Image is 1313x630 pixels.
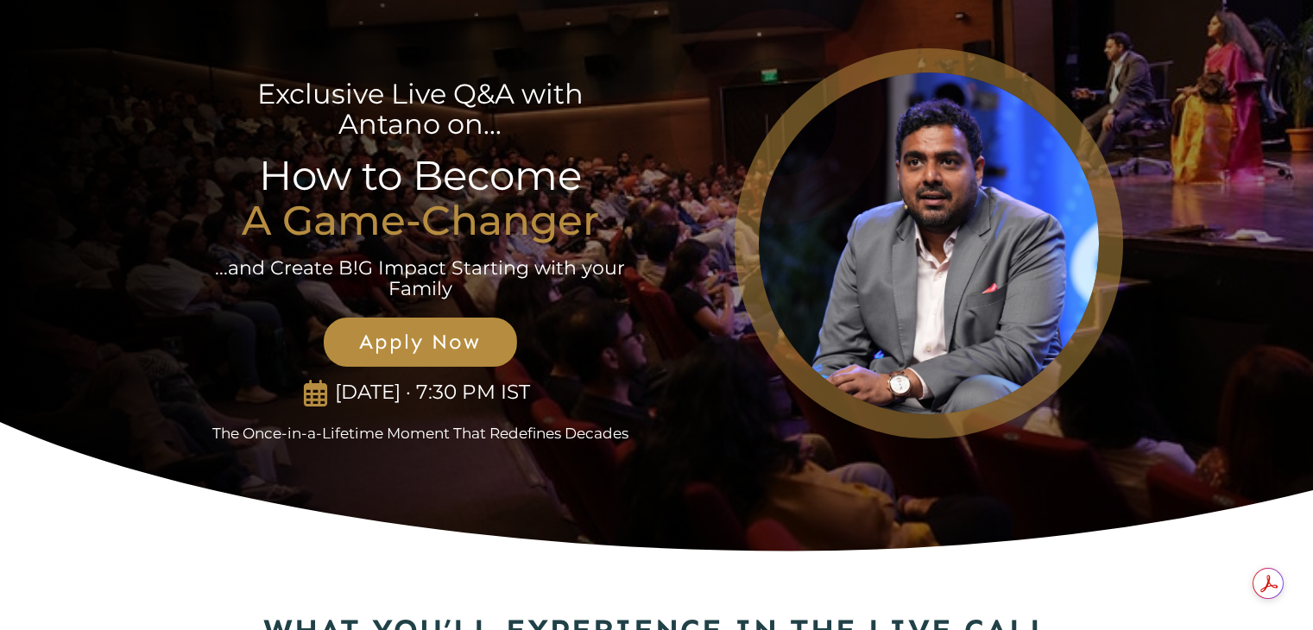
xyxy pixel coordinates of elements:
[327,381,537,405] p: [DATE] · 7:30 PM IST
[242,196,599,245] strong: A Game-Changer
[259,151,582,200] span: How to Become
[213,258,627,299] p: ...and Create B!G Impact Starting with your Family
[257,77,584,141] span: Exclusive Live Q&A with Antano on...
[324,318,517,367] a: Apply Now
[343,330,498,355] span: Apply Now
[192,425,650,442] p: The Once-in-a-Lifetime Moment That Redefines Decades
